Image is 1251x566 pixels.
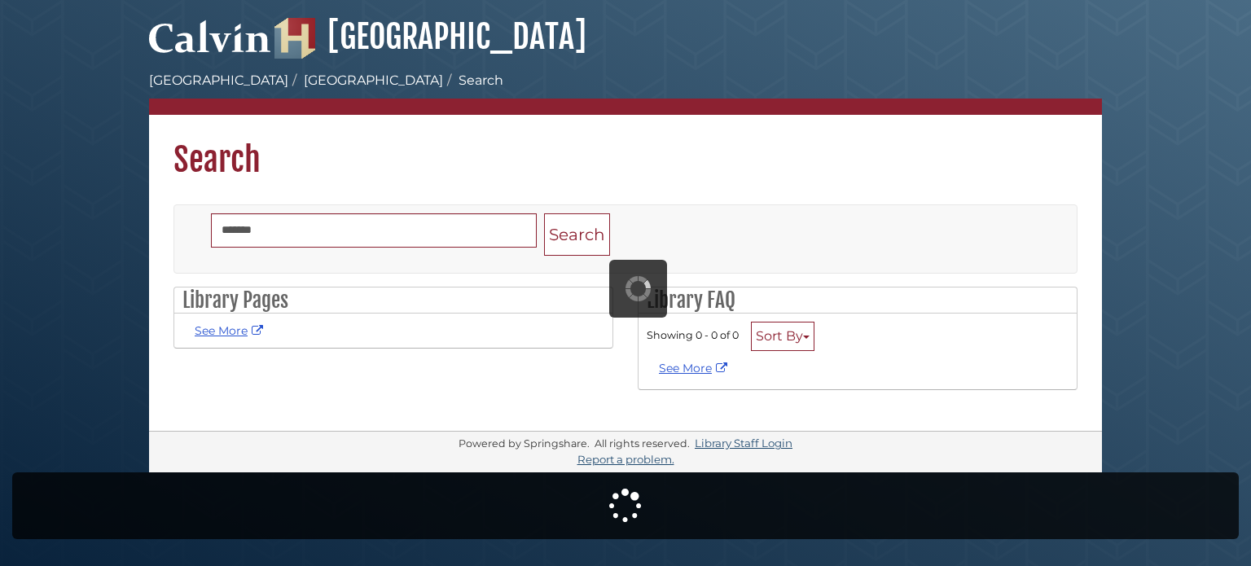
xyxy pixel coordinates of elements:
[443,71,503,90] li: Search
[625,276,651,301] img: Working...
[149,72,288,88] a: [GEOGRAPHIC_DATA]
[544,213,610,257] button: Search
[659,361,731,375] a: See More
[592,437,692,450] div: All rights reserved.
[695,437,792,450] a: Library Staff Login
[647,329,739,341] span: Showing 0 - 0 of 0
[149,115,1102,180] h1: Search
[174,287,612,314] h2: Library Pages
[195,323,267,338] a: See More
[456,437,592,450] div: Powered by Springshare.
[639,287,1077,314] h2: Library FAQ
[149,37,271,52] a: Calvin University
[304,72,443,88] a: [GEOGRAPHIC_DATA]
[149,71,1102,115] nav: breadcrumb
[751,322,814,351] button: Sort By
[274,18,315,59] img: Hekman Library Logo
[577,453,674,466] a: Report a problem.
[149,13,271,59] img: Calvin
[274,16,586,57] a: [GEOGRAPHIC_DATA]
